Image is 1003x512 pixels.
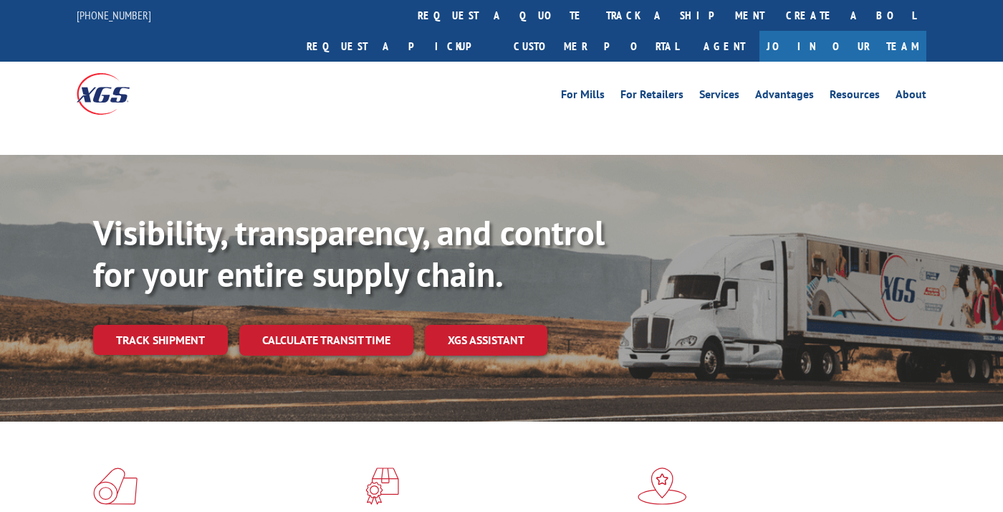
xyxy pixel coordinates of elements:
a: Agent [689,31,759,62]
a: Services [699,89,739,105]
a: About [896,89,926,105]
a: [PHONE_NUMBER] [77,8,151,22]
a: Request a pickup [296,31,503,62]
img: xgs-icon-total-supply-chain-intelligence-red [93,468,138,505]
a: Resources [830,89,880,105]
a: XGS ASSISTANT [425,325,547,356]
a: Join Our Team [759,31,926,62]
img: xgs-icon-focused-on-flooring-red [365,468,399,505]
a: For Retailers [620,89,683,105]
a: Advantages [755,89,814,105]
img: xgs-icon-flagship-distribution-model-red [638,468,687,505]
a: Calculate transit time [239,325,413,356]
a: Track shipment [93,325,228,355]
b: Visibility, transparency, and control for your entire supply chain. [93,210,605,296]
a: Customer Portal [503,31,689,62]
a: For Mills [561,89,605,105]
